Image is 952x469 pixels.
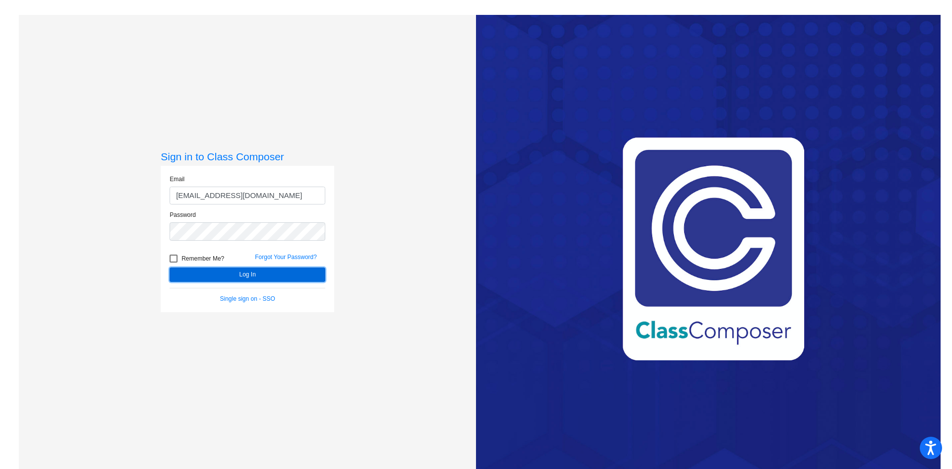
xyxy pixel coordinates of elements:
[170,210,196,219] label: Password
[161,150,334,163] h3: Sign in to Class Composer
[220,295,275,302] a: Single sign on - SSO
[181,253,224,265] span: Remember Me?
[170,175,184,184] label: Email
[170,268,325,282] button: Log In
[255,254,317,261] a: Forgot Your Password?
